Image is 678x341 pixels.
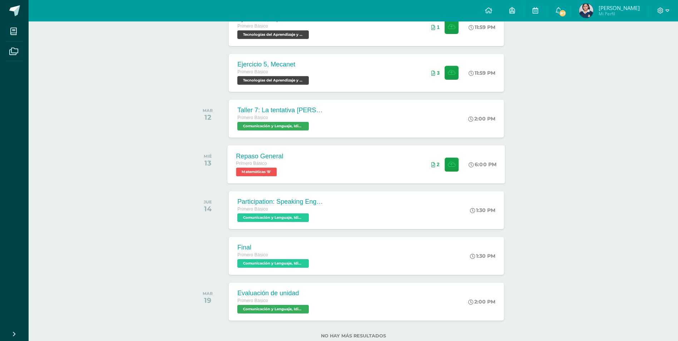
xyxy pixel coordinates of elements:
[204,204,212,213] div: 14
[203,113,213,122] div: 12
[237,259,309,268] span: Comunicación y Lenguaje, Idioma Extranjero Inglés 'B'
[468,115,495,122] div: 2:00 PM
[237,198,323,206] div: Participation: Speaking English
[469,24,495,30] div: 11:59 PM
[437,24,440,30] span: 1
[431,70,440,76] div: Archivos entregados
[237,107,323,114] div: Taller 7: La tentativa [PERSON_NAME]
[236,161,267,166] span: Primero Básico
[469,161,497,168] div: 6:00 PM
[237,76,309,85] span: Tecnologías del Aprendizaje y la Comunicación 'B'
[237,24,268,29] span: Primero Básico
[237,252,268,257] span: Primero Básico
[192,333,515,338] label: No hay más resultados
[237,115,268,120] span: Primero Básico
[431,24,440,30] div: Archivos entregados
[203,108,213,113] div: MAR
[599,4,640,11] span: [PERSON_NAME]
[431,162,440,167] div: Archivos entregados
[237,69,268,74] span: Primero Básico
[204,154,212,159] div: MIÉ
[203,291,213,296] div: MAR
[470,253,495,259] div: 1:30 PM
[204,159,212,167] div: 13
[437,162,440,167] span: 2
[236,168,277,176] span: Matemáticas 'B'
[204,199,212,204] div: JUE
[559,9,566,17] span: 87
[469,70,495,76] div: 11:59 PM
[237,213,309,222] span: Comunicación y Lenguaje, Idioma Extranjero Inglés 'B'
[237,305,309,313] span: Comunicación y Lenguaje, Idioma Español 'B'
[237,61,311,68] div: Ejercicio 5, Mecanet
[237,244,311,251] div: Final
[599,11,640,17] span: Mi Perfil
[437,70,440,76] span: 3
[237,30,309,39] span: Tecnologías del Aprendizaje y la Comunicación 'B'
[468,298,495,305] div: 2:00 PM
[579,4,593,18] img: cfc70987b0cfb154ac5ebd70bc1a6d94.png
[237,290,311,297] div: Evaluación de unidad
[237,207,268,212] span: Primero Básico
[236,152,283,160] div: Repaso General
[237,122,309,130] span: Comunicación y Lenguaje, Idioma Español 'B'
[237,298,268,303] span: Primero Básico
[470,207,495,213] div: 1:30 PM
[203,296,213,305] div: 19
